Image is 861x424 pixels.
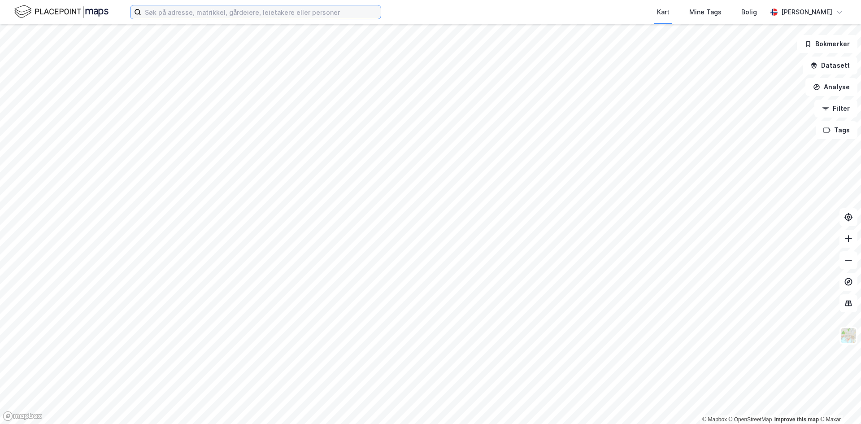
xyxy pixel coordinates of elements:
[657,7,670,17] div: Kart
[816,381,861,424] iframe: Chat Widget
[840,327,857,344] img: Z
[781,7,832,17] div: [PERSON_NAME]
[816,121,857,139] button: Tags
[774,416,819,423] a: Improve this map
[14,4,109,20] img: logo.f888ab2527a4732fd821a326f86c7f29.svg
[797,35,857,53] button: Bokmerker
[741,7,757,17] div: Bolig
[803,57,857,74] button: Datasett
[805,78,857,96] button: Analyse
[729,416,772,423] a: OpenStreetMap
[702,416,727,423] a: Mapbox
[814,100,857,118] button: Filter
[816,381,861,424] div: Kontrollprogram for chat
[3,411,42,421] a: Mapbox homepage
[689,7,722,17] div: Mine Tags
[141,5,381,19] input: Søk på adresse, matrikkel, gårdeiere, leietakere eller personer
